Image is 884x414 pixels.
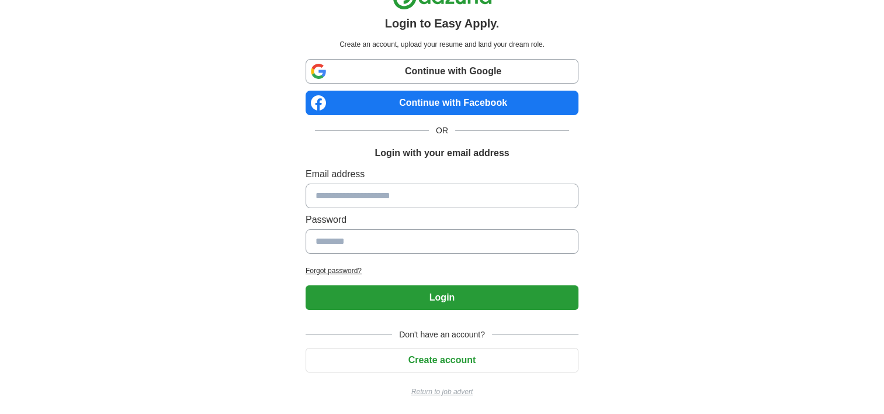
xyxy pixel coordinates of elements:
span: Don't have an account? [392,329,492,341]
button: Login [306,285,578,310]
a: Continue with Google [306,59,578,84]
a: Forgot password? [306,265,578,276]
button: Create account [306,348,578,372]
span: OR [429,125,455,137]
a: Return to job advert [306,387,578,397]
h1: Login with your email address [375,146,509,160]
a: Create account [306,355,578,365]
label: Email address [306,167,578,181]
label: Password [306,213,578,227]
p: Create an account, upload your resume and land your dream role. [308,39,576,50]
a: Continue with Facebook [306,91,578,115]
h1: Login to Easy Apply. [385,15,500,32]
